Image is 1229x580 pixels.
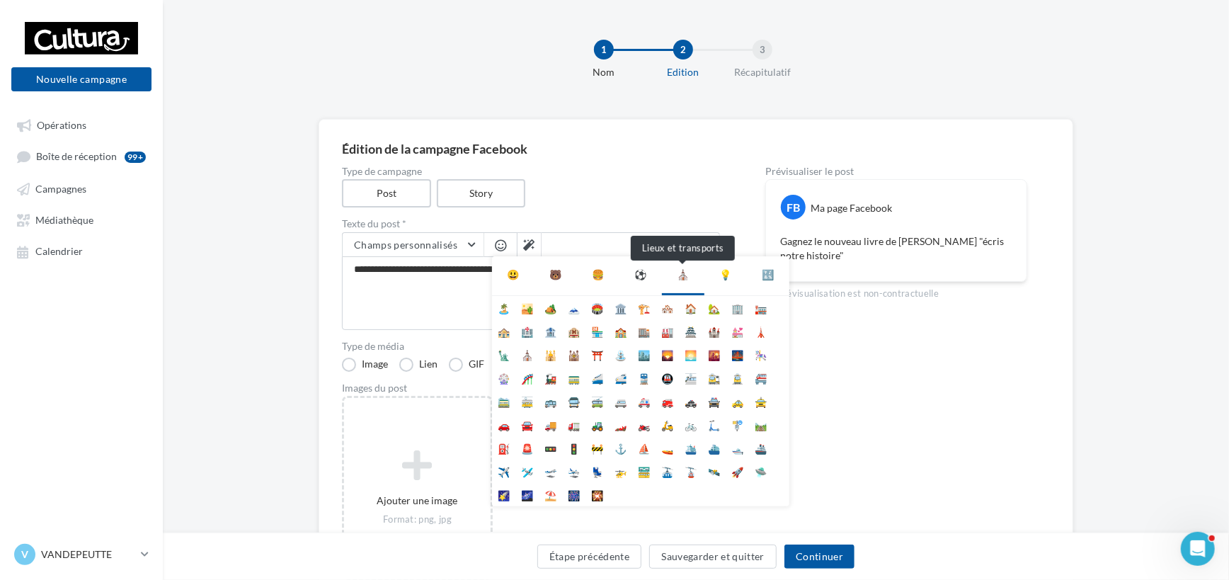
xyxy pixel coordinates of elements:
li: 🏛️ [609,296,632,319]
li: 🚌 [539,389,562,413]
div: 99+ [125,152,146,163]
li: 🚧 [585,436,609,460]
li: 🗻 [562,296,585,319]
label: Image [342,358,388,372]
label: Lien [399,358,438,372]
li: 🏫 [609,319,632,343]
p: Gagnez le nouveau livre de [PERSON_NAME] "écris notre histoire" [780,234,1012,263]
li: 🛳️ [679,436,702,460]
label: GIF [449,358,484,372]
li: 🚔 [702,389,726,413]
label: Texte du post * [342,219,720,229]
div: Images du post [342,383,720,393]
li: 🏦 [539,319,562,343]
li: 🚝 [749,366,772,389]
li: 🏙️ [632,343,656,366]
li: 🏯 [679,319,702,343]
li: 🛴 [702,413,726,436]
span: Boîte de réception [36,151,117,163]
li: 🎡 [492,366,515,389]
li: 🌄 [656,343,679,366]
label: Story [437,179,526,207]
li: 🏍️ [632,413,656,436]
li: 🚦 [562,436,585,460]
li: 🏰 [702,319,726,343]
div: 🔣 [762,268,774,282]
li: 💺 [585,460,609,483]
span: Calendrier [35,246,83,258]
li: 🏡 [702,296,726,319]
div: Prévisualiser le post [765,166,1027,176]
li: 🛰️ [702,460,726,483]
li: 🚆 [632,366,656,389]
li: 🏗️ [632,296,656,319]
li: 🏥 [515,319,539,343]
li: 🛬 [562,460,585,483]
li: 🚨 [515,436,539,460]
div: Ma page Facebook [811,201,892,215]
div: Récapitulatif [717,65,808,79]
li: 🚀 [726,460,749,483]
li: 🏎️ [609,413,632,436]
button: Champs personnalisés [343,233,484,257]
li: 🚢 [749,436,772,460]
span: V [21,547,28,562]
li: 🚍 [562,389,585,413]
li: 🚎 [585,389,609,413]
li: 🏬 [632,319,656,343]
div: 💡 [720,268,732,282]
li: 🎇 [585,483,609,506]
a: Médiathèque [8,207,154,232]
p: VANDEPEUTTE [41,547,135,562]
li: 🚓 [679,389,702,413]
a: Campagnes [8,176,154,201]
li: 🚗 [492,413,515,436]
li: 🏣 [749,296,772,319]
span: Champs personnalisés [354,239,457,251]
label: Type de campagne [342,166,720,176]
li: 🛸 [749,460,772,483]
li: 💒 [726,319,749,343]
li: ⛵ [632,436,656,460]
li: 🚡 [679,460,702,483]
li: 🚋 [515,389,539,413]
label: Type de média [342,341,720,351]
div: La prévisualisation est non-contractuelle [765,282,1027,300]
span: Opérations [37,119,86,131]
li: 🏟️ [585,296,609,319]
li: ⛪ [515,343,539,366]
button: Continuer [784,545,854,569]
li: ⛴️ [702,436,726,460]
div: 🍔 [593,268,605,282]
iframe: Intercom live chat [1181,532,1215,566]
li: ⚓ [609,436,632,460]
li: 🚒 [656,389,679,413]
div: 🐻 [550,268,562,282]
li: 🚛 [562,413,585,436]
li: 🚞 [492,389,515,413]
li: 🏝️ [492,296,515,319]
div: 😃 [508,268,520,282]
li: 🌅 [679,343,702,366]
li: 🏜️ [515,296,539,319]
li: 🚟 [632,460,656,483]
button: Sauvegarder et quitter [649,545,777,569]
li: 🏕️ [539,296,562,319]
div: FB [781,195,806,220]
li: 🕌 [539,343,562,366]
div: ⛪ [678,268,690,282]
li: 🎢 [515,366,539,389]
div: Nom [559,65,649,79]
li: ⛽ [492,436,515,460]
li: 🛵 [656,413,679,436]
li: 🗽 [492,343,515,366]
li: 🚃 [562,366,585,389]
li: 🚇 [656,366,679,389]
li: 🚕 [726,389,749,413]
li: 🚅 [609,366,632,389]
li: 🗼 [749,319,772,343]
li: ⛩️ [585,343,609,366]
li: 🚈 [679,366,702,389]
li: ⛱️ [539,483,562,506]
div: 3 [753,40,772,59]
